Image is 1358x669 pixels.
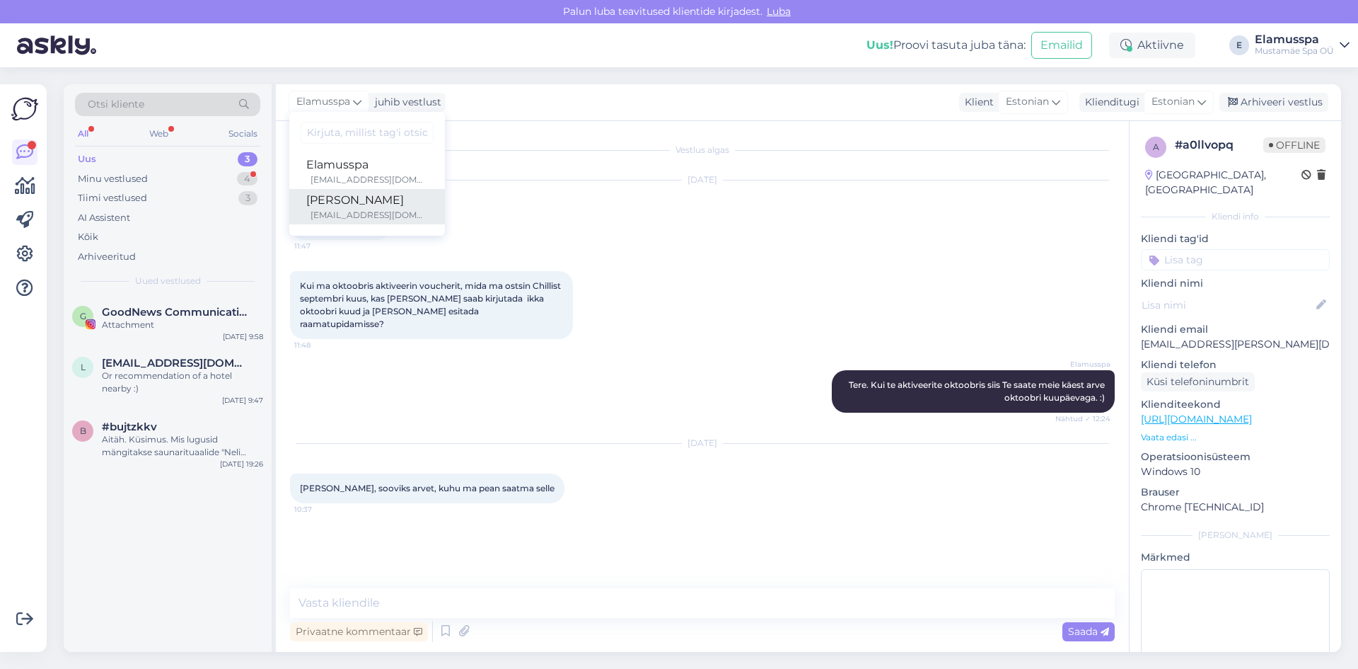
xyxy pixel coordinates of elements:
div: AI Assistent [78,211,130,225]
span: Elamusspa [1057,359,1110,370]
div: [DATE] [290,173,1115,186]
a: Elamusspa[EMAIL_ADDRESS][DOMAIN_NAME] [289,154,445,189]
div: Web [146,125,171,143]
p: [EMAIL_ADDRESS][PERSON_NAME][DOMAIN_NAME] [1141,337,1330,352]
div: Privaatne kommentaar [290,622,428,641]
div: 3 [238,191,257,205]
img: Askly Logo [11,96,38,122]
p: Kliendi nimi [1141,276,1330,291]
div: 3 [238,152,257,166]
div: [DATE] [290,437,1115,450]
div: [DATE] 9:47 [222,395,263,406]
span: Offline [1263,137,1325,153]
div: Elamusspa [306,156,428,173]
div: Klient [959,95,994,110]
span: 11:48 [294,340,347,350]
div: Kõik [78,230,98,244]
input: Kirjuta, millist tag'i otsid [301,122,434,144]
div: Attachment [102,319,263,331]
p: Vaata edasi ... [1141,431,1330,444]
p: Kliendi email [1141,322,1330,337]
div: Or recommendation of a hotel nearby :) [102,370,263,395]
div: [EMAIL_ADDRESS][DOMAIN_NAME] [311,173,428,186]
p: Windows 10 [1141,464,1330,479]
p: Operatsioonisüsteem [1141,450,1330,464]
a: [PERSON_NAME][EMAIL_ADDRESS][DOMAIN_NAME] [289,189,445,224]
div: [DATE] 19:26 [220,459,263,469]
div: Socials [226,125,260,143]
span: [PERSON_NAME], sooviks arvet, kuhu ma pean saatma selle [300,483,555,493]
span: b [80,425,86,436]
span: GoodNews Communication [102,306,249,319]
span: Luba [762,5,795,18]
span: a [1153,142,1159,152]
div: Vestlus algas [290,144,1115,156]
div: [DATE] 9:58 [223,331,263,342]
div: Aitäh. Küsimus. Mis lugusid mängitakse saunarituaalide "Neli aastaaega" ja "Vihtade vägi" ajal? [102,433,263,459]
span: Kui ma oktoobris aktiveerin voucherit, mida ma ostsin Chillist septembri kuus, kas [PERSON_NAME] ... [300,280,563,329]
span: Tere. Kui te aktiveerite oktoobris siis Te saate meie käest arve oktoobri kuupäevaga. :) [849,379,1107,403]
a: ElamusspaMustamäe Spa OÜ [1255,34,1350,57]
span: Estonian [1006,94,1049,110]
span: Otsi kliente [88,97,144,112]
div: 4 [237,172,257,186]
p: Kliendi telefon [1141,358,1330,372]
div: Minu vestlused [78,172,148,186]
div: Proovi tasuta juba täna: [866,37,1026,54]
span: #bujtzkkv [102,421,157,433]
div: [PERSON_NAME] [306,192,428,209]
p: Chrome [TECHNICAL_ID] [1141,500,1330,515]
input: Lisa nimi [1142,297,1313,313]
input: Lisa tag [1141,249,1330,270]
span: G [80,311,86,321]
b: Uus! [866,38,893,52]
span: 10:37 [294,504,347,515]
div: Mustamäe Spa OÜ [1255,45,1334,57]
span: Elamusspa [296,94,350,110]
p: Märkmed [1141,550,1330,565]
div: Klienditugi [1079,95,1139,110]
p: Brauser [1141,485,1330,500]
div: Kliendi info [1141,210,1330,223]
div: Küsi telefoninumbrit [1141,372,1255,391]
p: Kliendi tag'id [1141,231,1330,246]
div: E [1229,35,1249,55]
button: Emailid [1031,32,1092,59]
div: Arhiveeri vestlus [1219,93,1328,112]
div: juhib vestlust [369,95,441,110]
a: [URL][DOMAIN_NAME] [1141,413,1252,425]
div: # a0llvopq [1175,137,1263,154]
span: Saada [1068,625,1109,638]
div: Elamusspa [1255,34,1334,45]
span: l [81,362,86,372]
div: Uus [78,152,96,166]
p: Klienditeekond [1141,397,1330,412]
div: [PERSON_NAME] [1141,529,1330,542]
span: lssaaltonen@gmail.com [102,357,249,370]
div: [EMAIL_ADDRESS][DOMAIN_NAME] [311,209,428,222]
span: Estonian [1151,94,1195,110]
span: Nähtud ✓ 12:24 [1055,413,1110,424]
div: All [75,125,91,143]
span: 11:47 [294,241,347,251]
div: Aktiivne [1109,33,1195,58]
div: [GEOGRAPHIC_DATA], [GEOGRAPHIC_DATA] [1145,168,1301,198]
span: Uued vestlused [135,275,201,287]
div: Arhiveeritud [78,250,136,264]
div: Tiimi vestlused [78,191,147,205]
